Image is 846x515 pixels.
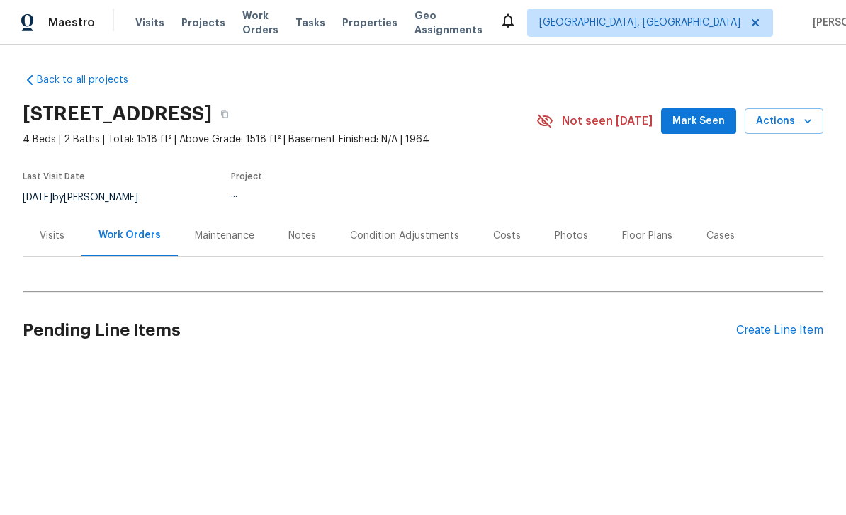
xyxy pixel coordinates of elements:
div: Visits [40,229,64,243]
span: Geo Assignments [414,9,483,37]
a: Back to all projects [23,73,159,87]
h2: Pending Line Items [23,298,736,363]
span: Properties [342,16,397,30]
div: Costs [493,229,521,243]
span: 4 Beds | 2 Baths | Total: 1518 ft² | Above Grade: 1518 ft² | Basement Finished: N/A | 1964 [23,132,536,147]
span: Work Orders [242,9,278,37]
div: Photos [555,229,588,243]
div: Work Orders [98,228,161,242]
div: Notes [288,229,316,243]
div: Maintenance [195,229,254,243]
div: Cases [706,229,735,243]
button: Mark Seen [661,108,736,135]
div: Create Line Item [736,324,823,337]
span: Last Visit Date [23,172,85,181]
span: Project [231,172,262,181]
span: Actions [756,113,812,130]
div: Floor Plans [622,229,672,243]
div: Condition Adjustments [350,229,459,243]
span: Visits [135,16,164,30]
span: Not seen [DATE] [562,114,653,128]
div: by [PERSON_NAME] [23,189,155,206]
h2: [STREET_ADDRESS] [23,107,212,121]
span: [GEOGRAPHIC_DATA], [GEOGRAPHIC_DATA] [539,16,740,30]
span: Tasks [295,18,325,28]
span: Mark Seen [672,113,725,130]
span: [DATE] [23,193,52,203]
button: Actions [745,108,823,135]
span: Maestro [48,16,95,30]
button: Copy Address [212,101,237,127]
div: ... [231,189,503,199]
span: Projects [181,16,225,30]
